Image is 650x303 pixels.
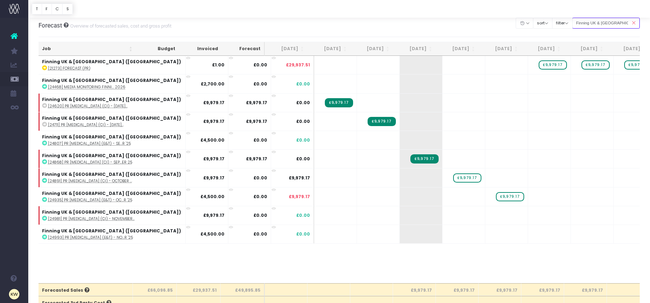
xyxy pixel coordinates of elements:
[296,100,310,106] span: £0.00
[48,197,132,203] abbr: [24935] PR Retainer (E&T) - October '25
[69,22,171,29] small: Overview of forecasted sales, cost and gross profit
[42,96,181,102] strong: Finning UK & [GEOGRAPHIC_DATA] ([GEOGRAPHIC_DATA])
[42,287,89,293] span: Forecasted Sales
[246,156,267,162] strong: £9,979.17
[52,4,63,14] button: C
[32,4,42,14] button: T
[39,168,186,187] td: :
[221,283,265,296] th: £49,895.85
[42,4,52,14] button: F
[607,42,650,56] th: Mar 26: activate to sort column ascending
[296,231,310,237] span: £0.00
[393,42,436,56] th: Oct 25: activate to sort column ascending
[133,283,177,296] th: £66,096.85
[436,283,479,296] th: £9,979.17
[289,194,310,200] span: £9,979.17
[253,137,267,143] strong: £0.00
[496,192,524,201] span: wayahead Sales Forecast Item
[39,56,186,74] td: :
[48,141,131,146] abbr: [24807] PR Retainer (E&T) - September '25
[393,283,436,296] th: £9,979.17
[42,77,181,83] strong: Finning UK & [GEOGRAPHIC_DATA] ([GEOGRAPHIC_DATA])
[203,212,224,218] strong: £9,979.17
[42,190,181,196] strong: Finning UK & [GEOGRAPHIC_DATA] ([GEOGRAPHIC_DATA])
[572,18,640,29] input: Search...
[286,62,310,68] span: £29,937.51
[308,42,350,56] th: Aug 25: activate to sort column ascending
[203,118,224,124] strong: £9,979.17
[42,209,181,215] strong: Finning UK & [GEOGRAPHIC_DATA] ([GEOGRAPHIC_DATA])
[564,283,607,296] th: £9,979.17
[246,118,267,124] strong: £9,979.17
[479,42,521,56] th: Dec 25: activate to sort column ascending
[42,228,181,234] strong: Finning UK & [GEOGRAPHIC_DATA] ([GEOGRAPHIC_DATA])
[289,175,310,181] span: £9,979.17
[48,66,90,71] abbr: [21273] Forecast (PR)
[479,283,521,296] th: £9,979.17
[253,194,267,200] strong: £0.00
[39,206,186,225] td: :
[48,84,125,90] abbr: [24468] Media Monitoring Finning Feb 2025 - 2026
[39,93,186,112] td: :
[246,100,267,106] strong: £9,979.17
[42,115,181,121] strong: Finning UK & [GEOGRAPHIC_DATA] ([GEOGRAPHIC_DATA])
[201,81,224,87] strong: £2,700.00
[39,149,186,168] td: :
[42,134,181,140] strong: Finning UK & [GEOGRAPHIC_DATA] ([GEOGRAPHIC_DATA])
[39,131,186,149] td: :
[48,216,135,221] abbr: [24981] PR Retainer (CI) - November 25
[9,289,19,299] img: images/default_profile_image.png
[203,100,224,106] strong: £9,979.17
[48,122,124,127] abbr: [24711] PR Retainer (CI) - August 25
[42,153,181,159] strong: Finning UK & [GEOGRAPHIC_DATA] ([GEOGRAPHIC_DATA])
[253,81,267,87] strong: £0.00
[42,171,181,177] strong: Finning UK & [GEOGRAPHIC_DATA] ([GEOGRAPHIC_DATA])
[177,283,221,296] th: £29,937.51
[212,62,224,68] strong: £1.00
[42,59,181,65] strong: Finning UK & [GEOGRAPHIC_DATA] ([GEOGRAPHIC_DATA])
[521,42,564,56] th: Jan 26: activate to sort column ascending
[296,212,310,219] span: £0.00
[62,4,73,14] button: S
[203,175,224,181] strong: £9,979.17
[564,42,607,56] th: Feb 26: activate to sort column ascending
[368,117,396,126] span: Streamtime Invoice: ST6969 – [24711] PR Retainer (CI) - August 25
[253,62,267,68] strong: £0.00
[453,173,481,183] span: wayahead Sales Forecast Item
[325,98,353,107] span: Streamtime Invoice: ST6941 – [24620] PR Retainer (CI) - July 25
[552,18,573,29] button: filter
[350,42,393,56] th: Sep 25: activate to sort column ascending
[296,118,310,125] span: £0.00
[410,154,438,164] span: Streamtime Invoice: ST7050 – [24868] PR Retainer (CI) - September 25
[39,187,186,206] td: :
[200,194,224,200] strong: £4,500.00
[253,212,267,218] strong: £0.00
[39,225,186,243] td: :
[48,235,133,240] abbr: [24993] PR Retainer (E&T) - November '25
[253,175,267,181] strong: £0.00
[521,283,564,296] th: £9,979.17
[581,60,609,70] span: wayahead Sales Forecast Item
[39,42,136,56] th: Job: activate to sort column ascending
[136,42,179,56] th: Budget
[48,178,132,184] abbr: [24891] PR Retainer (CI) - October 25
[296,81,310,87] span: £0.00
[296,156,310,162] span: £0.00
[48,103,128,109] abbr: [24620] PR Retainer (CI) - July 25
[296,137,310,143] span: £0.00
[48,160,132,165] abbr: [24868] PR Retainer (CI) - September 25
[539,60,567,70] span: wayahead Sales Forecast Item
[222,42,265,56] th: Forecast
[203,156,224,162] strong: £9,979.17
[533,18,552,29] button: sort
[436,42,479,56] th: Nov 25: activate to sort column ascending
[200,137,224,143] strong: £4,500.00
[32,4,73,14] div: Vertical button group
[265,42,308,56] th: Jul 25: activate to sort column ascending
[39,22,62,29] span: Forecast
[39,74,186,93] td: :
[200,231,224,237] strong: £4,500.00
[179,42,222,56] th: Invoiced
[253,231,267,237] strong: £0.00
[39,112,186,131] td: :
